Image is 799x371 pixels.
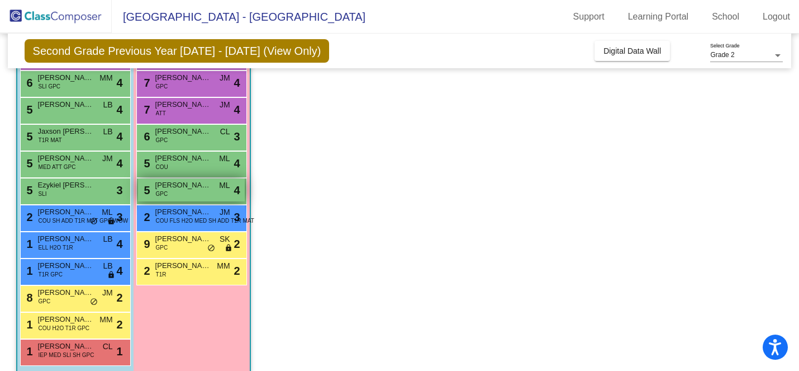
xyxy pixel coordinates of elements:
span: do_not_disturb_alt [90,298,98,307]
span: [PERSON_NAME] [38,260,94,271]
span: [GEOGRAPHIC_DATA] - [GEOGRAPHIC_DATA] [112,8,365,26]
a: Learning Portal [619,8,698,26]
span: [PERSON_NAME] [155,260,211,271]
span: [PERSON_NAME] [38,72,94,83]
span: 4 [234,74,240,91]
span: 8 [24,292,33,304]
span: ATT [156,109,166,118]
span: COU FLS H2O MED SH ADD T1R MAT [156,217,254,225]
span: MM [217,260,230,272]
span: 2 [234,236,240,252]
span: 1 [24,318,33,331]
span: GPC [156,136,168,144]
span: 5 [141,184,150,196]
span: 4 [234,182,240,199]
span: 5 [24,104,33,116]
span: LB [103,260,112,272]
span: [PERSON_NAME] [155,153,211,164]
span: COU SH ADD T1R MAT GPC WOW [39,217,129,225]
span: Second Grade Previous Year [DATE] - [DATE] (View Only) [25,39,330,63]
span: COU H2O T1R GPC [39,324,90,332]
span: ML [219,153,230,165]
span: [PERSON_NAME] [PERSON_NAME] [38,287,94,298]
span: COU [156,163,168,171]
span: ML [102,206,112,218]
span: GPC [156,82,168,91]
span: 1 [116,343,122,360]
span: CL [103,341,113,353]
span: 5 [24,130,33,143]
span: JM [220,99,230,111]
span: 3 [234,128,240,145]
span: 3 [116,209,122,226]
span: [PERSON_NAME] [38,314,94,325]
span: T1R MAT [39,136,62,144]
span: 4 [116,262,122,279]
span: 4 [116,128,122,145]
span: 2 [234,262,240,279]
span: MM [99,72,112,84]
span: [PERSON_NAME] [38,341,94,352]
span: 3 [116,182,122,199]
span: 5 [141,157,150,170]
span: SLI [39,190,47,198]
span: 1 [24,238,33,250]
span: 1 [24,265,33,277]
span: [PERSON_NAME] [38,153,94,164]
span: 4 [116,155,122,172]
span: T1R [156,270,167,279]
span: 2 [24,211,33,223]
span: 7 [141,77,150,89]
span: lock [107,271,115,280]
span: 1 [24,345,33,358]
span: [PERSON_NAME] [38,206,94,218]
span: 4 [116,101,122,118]
span: LB [103,99,112,111]
span: MED ATT GPC [39,163,76,171]
span: GPC [39,297,51,306]
button: Digital Data Wall [595,41,670,61]
span: IEP MED SLI SH GPC [39,351,94,359]
span: JM [220,72,230,84]
span: lock [225,244,232,253]
span: Grade 2 [710,51,734,59]
span: Ezykiel [PERSON_NAME] [38,180,94,191]
span: [PERSON_NAME] [155,126,211,137]
span: LB [103,233,112,245]
span: LB [103,126,112,138]
a: Logout [754,8,799,26]
span: do_not_disturb_alt [90,217,98,226]
span: 4 [116,236,122,252]
span: 4 [234,155,240,172]
span: 2 [116,289,122,306]
a: School [703,8,748,26]
span: [PERSON_NAME] [155,99,211,110]
span: ML [219,180,230,191]
span: 2 [116,316,122,333]
span: 7 [141,104,150,116]
span: [PERSON_NAME] [38,99,94,110]
span: GPC [156,190,168,198]
span: 5 [24,157,33,170]
span: [PERSON_NAME] [155,233,211,245]
span: 2 [141,211,150,223]
span: CL [220,126,230,138]
span: 6 [24,77,33,89]
span: ELL H2O T1R [39,243,73,252]
span: 5 [24,184,33,196]
span: do_not_disturb_alt [207,244,215,253]
span: 2 [141,265,150,277]
span: JM [102,153,113,165]
span: 6 [141,130,150,143]
span: JM [102,287,113,299]
span: [PERSON_NAME] [155,180,211,191]
span: 4 [234,101,240,118]
span: [PERSON_NAME] [155,206,211,218]
span: SK [220,233,230,245]
span: 9 [141,238,150,250]
span: Jaxson [PERSON_NAME] [38,126,94,137]
span: [PERSON_NAME] [155,72,211,83]
span: T1R GPC [39,270,63,279]
span: MM [99,314,112,326]
span: SLI GPC [39,82,60,91]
